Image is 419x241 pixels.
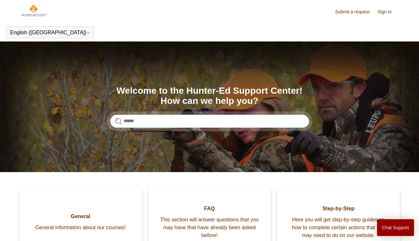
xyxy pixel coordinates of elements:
a: Submit a request [335,8,376,15]
button: English ([GEOGRAPHIC_DATA]) [10,30,90,36]
span: This section will answer questions that you may have that have already been asked before! [158,216,261,239]
input: Search [110,115,309,128]
span: General [29,213,132,220]
h1: Welcome to the Hunter-Ed Support Center! How can we help you? [110,86,309,106]
span: General information about our courses! [29,224,132,232]
span: FAQ [158,205,261,213]
span: Step-by-Step [287,205,390,213]
button: Chat Support [377,219,414,236]
span: Here you will get step-by-step guides on how to complete certain actions that you may need to do ... [287,216,390,239]
img: Hunter-Ed Help Center home page [21,4,47,17]
a: Sign in [378,8,398,15]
